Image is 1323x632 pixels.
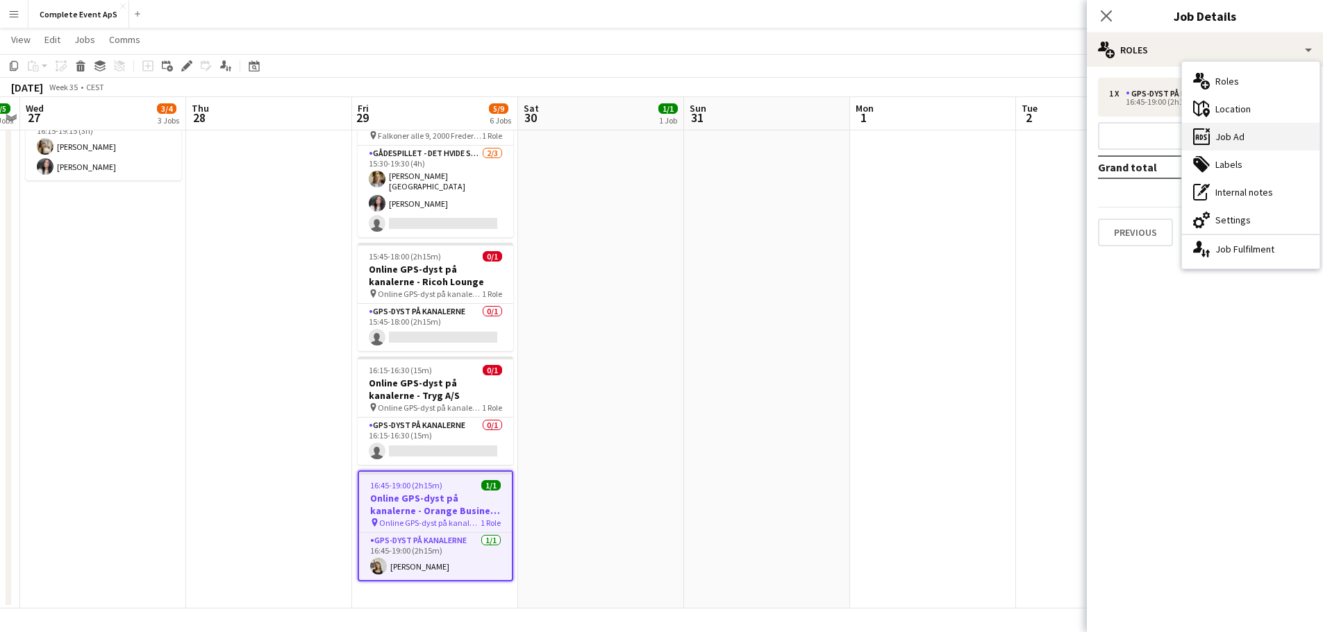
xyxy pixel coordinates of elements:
[358,470,513,581] app-job-card: 16:45-19:00 (2h15m)1/1Online GPS-dyst på kanalerne - Orange Business [GEOGRAPHIC_DATA] Online GPS...
[26,102,44,114] span: Wed
[1098,122,1312,150] button: Add role
[1182,178,1320,206] div: Internal notes
[69,31,101,49] a: Jobs
[856,102,874,114] span: Mon
[1182,95,1320,123] div: Location
[1182,123,1320,151] div: Job Ad
[358,418,513,465] app-card-role: GPS-dyst på kanalerne0/116:15-16:30 (15m)
[481,480,501,490] span: 1/1
[1020,110,1038,126] span: 2
[1098,156,1224,178] td: Grand total
[359,492,512,517] h3: Online GPS-dyst på kanalerne - Orange Business [GEOGRAPHIC_DATA]
[11,33,31,46] span: View
[1182,235,1320,263] div: Job Fulfilment
[1087,7,1323,25] h3: Job Details
[356,110,369,126] span: 29
[192,102,209,114] span: Thu
[688,110,706,126] span: 31
[854,110,874,126] span: 1
[483,251,502,262] span: 0/1
[378,289,482,299] span: Online GPS-dyst på kanalerne
[490,115,511,126] div: 6 Jobs
[6,31,36,49] a: View
[358,243,513,351] app-job-card: 15:45-18:00 (2h15m)0/1Online GPS-dyst på kanalerne - Ricoh Lounge Online GPS-dyst på kanalerne1 R...
[1109,99,1286,105] div: 16:45-19:00 (2h15m)
[489,103,508,114] span: 5/9
[378,130,482,141] span: Falkoner alle 9, 2000 Frederiksberg - Scandic Falkoner
[158,115,179,126] div: 3 Jobs
[1022,102,1038,114] span: Tue
[369,251,441,262] span: 15:45-18:00 (2h15m)
[86,82,104,92] div: CEST
[24,110,44,126] span: 27
[39,31,66,49] a: Edit
[481,518,501,528] span: 1 Role
[358,146,513,237] app-card-role: Gådespillet - Det Hvide Snit2/315:30-19:30 (4h)[PERSON_NAME][GEOGRAPHIC_DATA][PERSON_NAME]
[358,85,513,237] app-job-card: 15:30-19:30 (4h)2/3Gådespillet - Det Hvide Snit - Scandic Falkoner Falkoner alle 9, 2000 Frederik...
[358,377,513,402] h3: Online GPS-dyst på kanalerne - Tryg A/S
[359,533,512,580] app-card-role: GPS-dyst på kanalerne1/116:45-19:00 (2h15m)[PERSON_NAME]
[358,357,513,465] app-job-card: 16:15-16:30 (15m)0/1Online GPS-dyst på kanalerne - Tryg A/S Online GPS-dyst på kanalerne1 RoleGPS...
[44,33,60,46] span: Edit
[482,130,502,141] span: 1 Role
[1182,67,1320,95] div: Roles
[1126,89,1229,99] div: GPS-dyst på kanalerne
[482,289,502,299] span: 1 Role
[658,103,678,114] span: 1/1
[11,80,43,94] div: [DATE]
[358,304,513,351] app-card-role: GPS-dyst på kanalerne0/115:45-18:00 (2h15m)
[157,103,176,114] span: 3/4
[1087,33,1323,67] div: Roles
[74,33,95,46] span: Jobs
[358,263,513,288] h3: Online GPS-dyst på kanalerne - Ricoh Lounge
[1182,151,1320,178] div: Labels
[46,82,81,92] span: Week 35
[109,33,140,46] span: Comms
[522,110,539,126] span: 30
[358,102,369,114] span: Fri
[1098,219,1173,246] button: Previous
[28,1,129,28] button: Complete Event ApS
[370,480,442,490] span: 16:45-19:00 (2h15m)
[379,518,481,528] span: Online GPS-dyst på kanalerne
[690,102,706,114] span: Sun
[483,365,502,375] span: 0/1
[524,102,539,114] span: Sat
[26,113,181,180] app-card-role: 2-kamp2/216:15-19:15 (3h)[PERSON_NAME][PERSON_NAME]
[482,402,502,413] span: 1 Role
[378,402,482,413] span: Online GPS-dyst på kanalerne
[103,31,146,49] a: Comms
[369,365,432,375] span: 16:15-16:30 (15m)
[190,110,209,126] span: 28
[659,115,677,126] div: 1 Job
[1109,89,1126,99] div: 1 x
[1182,206,1320,234] div: Settings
